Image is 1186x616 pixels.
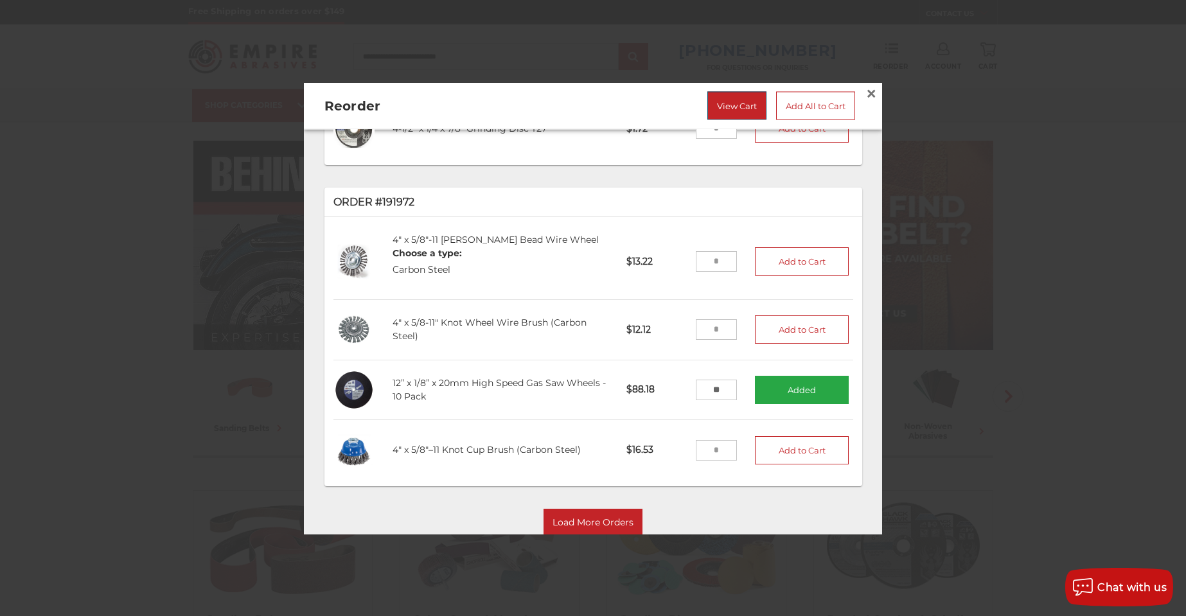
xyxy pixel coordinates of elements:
p: $12.12 [617,314,695,346]
button: Add to Cart [755,248,849,276]
a: Close [861,83,881,103]
button: Add to Cart [755,436,849,464]
a: View Cart [707,91,766,119]
button: Add to Cart [755,115,849,143]
p: $88.18 [617,374,695,406]
dd: Carbon Steel [393,263,462,277]
img: 4 [333,241,375,283]
dt: Choose a type: [393,247,462,260]
span: × [865,80,877,105]
img: 4″ x 5/8″–11 Knot Cup Brush (Carbon Steel) [333,430,375,471]
a: 4" x 5/8-11" Knot Wheel Wire Brush (Carbon Steel) [393,317,587,342]
p: Order #191972 [333,195,853,210]
h2: Reorder [324,96,536,115]
p: $13.22 [617,246,695,277]
button: Chat with us [1065,568,1173,606]
span: Chat with us [1097,581,1167,594]
a: 12” x 1/8” x 20mm High Speed Gas Saw Wheels - 10 Pack [393,377,606,402]
img: 4 [333,309,375,351]
button: Added [755,376,849,404]
a: 4″ x 5/8″–11 Knot Cup Brush (Carbon Steel) [393,444,581,456]
button: Load More Orders [544,509,642,536]
img: 4-1/2 [333,109,375,150]
a: 4-1/2" x 1/4 x 7/8" Grinding Disc T27 [393,123,547,134]
img: 12” x 1/8” x 20mm High Speed Gas Saw Wheels - 10 Pack [333,369,375,411]
a: Add All to Cart [776,91,855,119]
p: $16.53 [617,435,695,466]
button: Add to Cart [755,316,849,344]
a: 4" x 5/8"-11 [PERSON_NAME] Bead Wire Wheel [393,234,599,245]
p: $1.72 [617,113,695,145]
